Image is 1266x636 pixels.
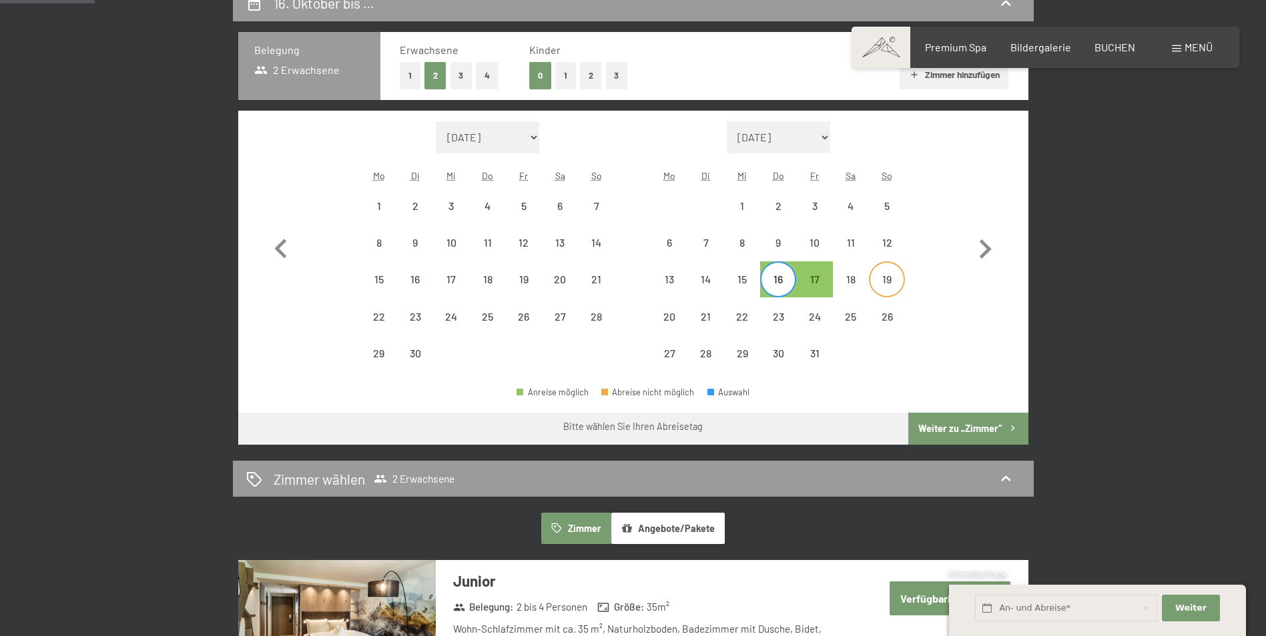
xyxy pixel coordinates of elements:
div: Abreise nicht möglich [796,188,832,224]
div: Sun Oct 19 2025 [869,261,905,297]
div: 22 [362,311,396,345]
div: Abreise nicht möglich [833,225,869,261]
div: 14 [689,274,723,307]
button: Weiter [1162,595,1219,622]
button: 0 [529,62,551,89]
div: Sat Sep 27 2025 [542,298,578,334]
div: 8 [362,237,396,271]
span: 35 m² [647,600,669,614]
div: Sun Sep 14 2025 [578,225,614,261]
div: 16 [761,274,795,307]
span: 2 Erwachsene [254,63,340,77]
button: 3 [450,62,472,89]
div: Sun Sep 07 2025 [578,188,614,224]
div: 26 [870,311,904,345]
div: Wed Sep 17 2025 [433,261,469,297]
div: Wed Oct 22 2025 [724,298,760,334]
div: 16 [398,274,432,307]
div: Sun Oct 26 2025 [869,298,905,334]
div: Abreise nicht möglich [506,188,542,224]
div: Abreise nicht möglich [869,188,905,224]
div: Abreise nicht möglich [397,225,433,261]
div: Tue Oct 14 2025 [688,261,724,297]
div: Abreise nicht möglich [470,261,506,297]
abbr: Mittwoch [737,170,747,181]
div: Abreise nicht möglich [724,188,760,224]
div: Abreise nicht möglich [869,225,905,261]
div: Mon Oct 13 2025 [651,261,687,297]
abbr: Freitag [519,170,528,181]
span: Bildergalerie [1010,41,1071,53]
div: Abreise nicht möglich [506,261,542,297]
div: Wed Oct 08 2025 [724,225,760,261]
abbr: Samstag [555,170,565,181]
div: 8 [725,237,759,271]
span: 2 bis 4 Personen [517,600,587,614]
div: 23 [398,311,432,345]
div: Wed Oct 29 2025 [724,335,760,371]
div: 24 [434,311,468,345]
div: Fri Sep 26 2025 [506,298,542,334]
span: Menü [1185,41,1213,53]
div: Sun Sep 21 2025 [578,261,614,297]
div: Abreise nicht möglich [397,261,433,297]
div: Abreise nicht möglich [688,298,724,334]
h3: Junior [453,571,850,591]
div: 6 [653,237,686,271]
div: 2 [761,201,795,234]
div: 25 [834,311,868,345]
div: Abreise nicht möglich [578,188,614,224]
div: Thu Oct 09 2025 [760,225,796,261]
div: Abreise nicht möglich [361,298,397,334]
div: 3 [798,201,831,234]
div: 1 [725,201,759,234]
button: 4 [476,62,499,89]
div: Abreise nicht möglich [833,261,869,297]
div: Abreise nicht möglich [869,298,905,334]
div: Abreise nicht möglich [542,298,578,334]
div: Bitte wählen Sie Ihren Abreisetag [563,420,703,433]
a: Premium Spa [925,41,986,53]
div: Abreise nicht möglich [397,188,433,224]
div: Mon Sep 29 2025 [361,335,397,371]
abbr: Montag [373,170,385,181]
div: Abreise nicht möglich [506,225,542,261]
div: Fri Oct 03 2025 [796,188,832,224]
div: Thu Oct 16 2025 [760,261,796,297]
button: Vorheriger Monat [262,121,300,372]
span: Weiter [1175,602,1207,614]
abbr: Donnerstag [773,170,784,181]
div: Abreise nicht möglich [724,335,760,371]
div: Abreise nicht möglich [578,225,614,261]
div: 4 [834,201,868,234]
div: 1 [362,201,396,234]
button: Nächster Monat [966,121,1004,372]
div: 9 [761,237,795,271]
div: 12 [870,237,904,271]
abbr: Dienstag [701,170,710,181]
a: BUCHEN [1094,41,1135,53]
div: Fri Oct 17 2025 [796,261,832,297]
h3: Belegung [254,43,364,57]
div: 5 [507,201,541,234]
div: Fri Sep 05 2025 [506,188,542,224]
div: Fri Oct 24 2025 [796,298,832,334]
div: Abreise nicht möglich [361,335,397,371]
div: Abreise nicht möglich [542,225,578,261]
div: Abreise nicht möglich [542,261,578,297]
abbr: Donnerstag [482,170,493,181]
div: Wed Oct 15 2025 [724,261,760,297]
div: Abreise nicht möglich [506,298,542,334]
div: Abreise nicht möglich [578,261,614,297]
div: Sat Sep 06 2025 [542,188,578,224]
div: 9 [398,237,432,271]
div: Abreise nicht möglich [833,188,869,224]
div: Wed Oct 01 2025 [724,188,760,224]
div: Mon Sep 15 2025 [361,261,397,297]
div: 30 [761,348,795,381]
div: 13 [653,274,686,307]
div: 18 [834,274,868,307]
div: 19 [870,274,904,307]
